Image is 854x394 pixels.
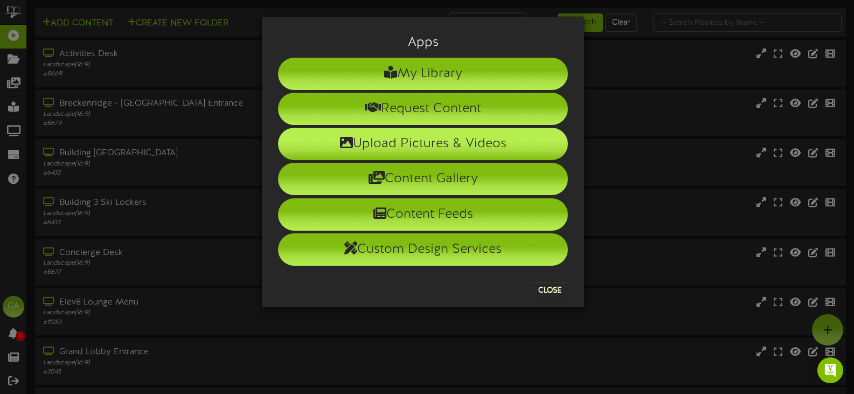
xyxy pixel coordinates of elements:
li: Upload Pictures & Videos [278,128,568,160]
button: Close [532,282,568,299]
li: My Library [278,58,568,90]
li: Content Feeds [278,198,568,231]
li: Content Gallery [278,163,568,195]
div: Open Intercom Messenger [817,357,843,383]
li: Custom Design Services [278,233,568,266]
h3: Apps [278,36,568,50]
li: Request Content [278,93,568,125]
